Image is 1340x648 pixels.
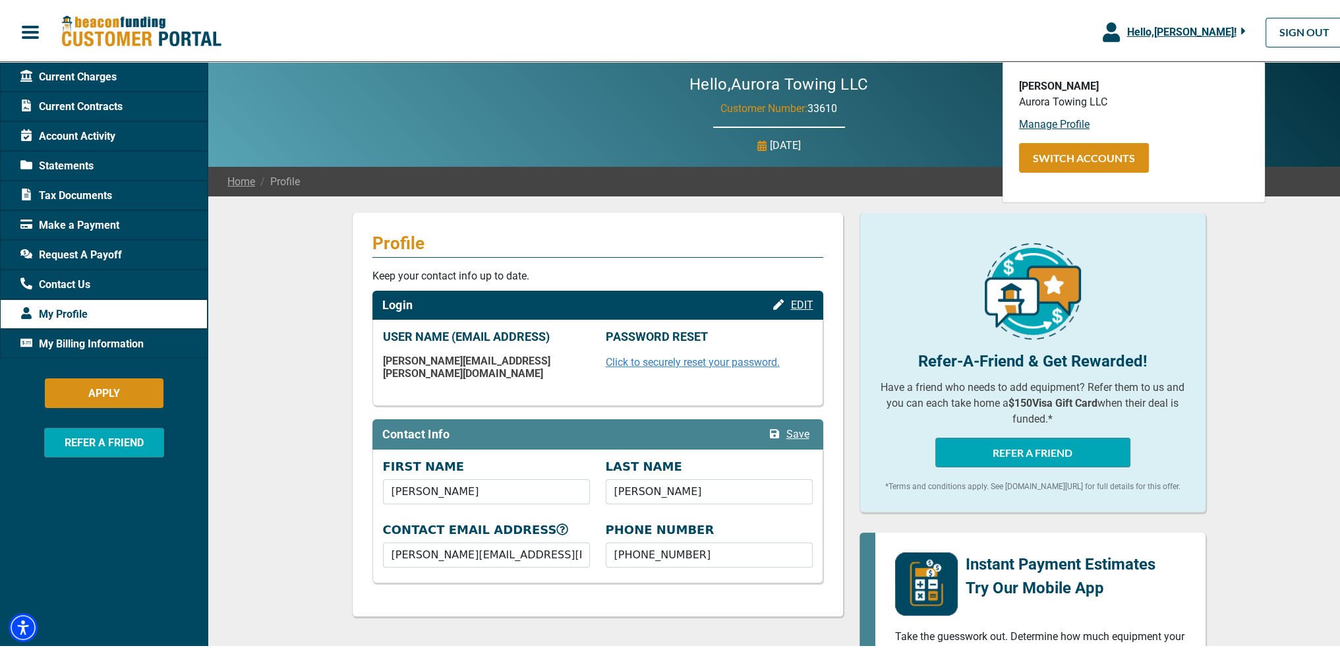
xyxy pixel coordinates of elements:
a: Click to securely reset your password. [606,353,780,366]
span: Customer Number: [720,100,807,112]
span: Statements [20,156,94,171]
img: Beacon Funding Customer Portal Logo [61,13,221,46]
span: My Billing Information [20,334,144,349]
p: Instant Payment Estimates [966,550,1155,574]
span: Hello, [PERSON_NAME] ! [1126,23,1236,36]
a: Manage Profile [1019,115,1090,128]
button: REFER A FRIEND [44,425,164,455]
span: Tax Documents [20,185,112,201]
b: [PERSON_NAME] [1019,77,1099,90]
div: Accessibility Menu [9,610,38,639]
span: Account Activity [20,126,115,142]
img: refer-a-friend-icon.png [985,241,1081,337]
p: Try Our Mobile App [966,574,1155,597]
p: USER NAME (EMAIL ADDRESS) [383,327,590,341]
button: APPLY [45,376,163,405]
button: Save [766,423,813,440]
label: FIRST NAME [383,457,590,471]
span: My Profile [20,304,88,320]
span: Current Contracts [20,96,123,112]
p: Profile [372,230,823,251]
p: [PERSON_NAME][EMAIL_ADDRESS][PERSON_NAME][DOMAIN_NAME] [383,352,590,377]
label: LAST NAME [606,457,682,471]
p: Aurora Towing LLC [1019,92,1248,107]
label: PHONE NUMBER [606,520,714,535]
span: Contact Us [20,274,90,290]
span: Request A Payoff [20,245,122,260]
span: Make a Payment [20,215,119,231]
p: Have a friend who needs to add equipment? Refer them to us and you can each take home a when thei... [880,377,1186,425]
img: mobile-app-logo.png [895,550,958,613]
span: Save [786,425,809,438]
label: CONTACT EMAIL ADDRESS [383,520,590,535]
a: Home [227,171,255,187]
div: This is the email we will use to contact you [556,520,568,534]
p: PASSWORD RESET [606,327,813,341]
h2: Login [382,295,413,310]
p: [DATE] [770,135,801,151]
h2: Contact Info [382,425,450,439]
p: Refer-A-Friend & Get Rewarded! [880,347,1186,370]
p: *Terms and conditions apply. See [DOMAIN_NAME][URL] for full details for this offer. [880,478,1186,490]
h2: Hello, Aurora Towing LLC [650,73,908,92]
span: Profile [255,171,300,187]
button: SWITCH ACCOUNTS [1019,140,1149,170]
b: $150 Visa Gift Card [1008,394,1097,407]
span: 33610 [807,100,837,112]
span: EDIT [791,296,813,309]
button: REFER A FRIEND [935,435,1130,465]
span: Current Charges [20,67,117,82]
p: Keep your contact info up to date. [372,266,823,281]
